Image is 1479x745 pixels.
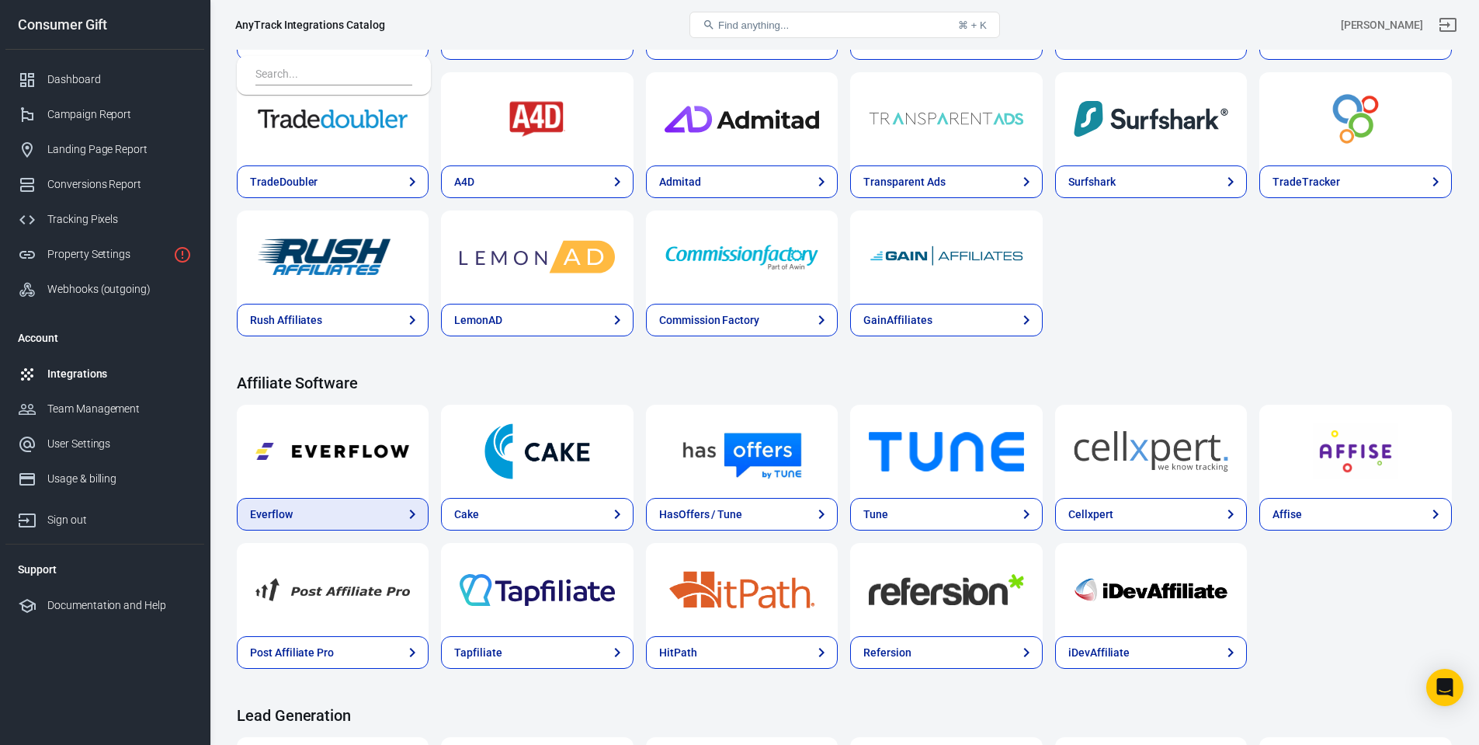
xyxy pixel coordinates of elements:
[454,645,502,661] div: Tapfiliate
[1055,543,1247,636] a: iDevAffiliate
[869,229,1023,285] img: GainAffiliates
[250,645,334,661] div: Post Affiliate Pro
[5,97,204,132] a: Campaign Report
[460,562,614,618] img: Tapfiliate
[237,498,429,531] a: Everflow
[665,229,819,285] img: Commission Factory
[255,562,410,618] img: Post Affiliate Pro
[1055,498,1247,531] a: Cellxpert
[441,543,633,636] a: Tapfiliate
[5,167,204,202] a: Conversions Report
[47,512,192,528] div: Sign out
[1429,6,1467,44] a: Sign out
[237,636,429,669] a: Post Affiliate Pro
[441,165,633,198] a: A4D
[646,405,838,498] a: HasOffers / Tune
[47,436,192,452] div: User Settings
[659,645,697,661] div: HitPath
[958,19,987,31] div: ⌘ + K
[250,174,318,190] div: TradeDoubler
[850,72,1042,165] a: Transparent Ads
[454,174,474,190] div: A4D
[1074,423,1228,479] img: Cellxpert
[441,405,633,498] a: Cake
[5,392,204,426] a: Team Management
[646,636,838,669] a: HitPath
[1074,91,1228,147] img: Surfshark
[250,312,322,329] div: Rush Affiliates
[237,374,1452,392] h4: Affiliate Software
[173,245,192,264] svg: Property is not installed yet
[1055,165,1247,198] a: Surfshark
[869,91,1023,147] img: Transparent Ads
[237,72,429,165] a: TradeDoubler
[441,211,633,304] a: LemonAD
[47,71,192,88] div: Dashboard
[850,165,1042,198] a: Transparent Ads
[665,423,819,479] img: HasOffers / Tune
[441,304,633,336] a: LemonAD
[863,645,911,661] div: Refersion
[5,426,204,461] a: User Settings
[1278,423,1432,479] img: Affise
[689,12,1000,38] button: Find anything...⌘ + K
[1068,507,1113,523] div: Cellxpert
[1259,405,1451,498] a: Affise
[441,498,633,531] a: Cake
[665,91,819,147] img: Admitad
[5,237,204,272] a: Property Settings
[869,562,1023,618] img: Refersion
[47,281,192,298] div: Webhooks (outgoing)
[1426,669,1463,706] div: Open Intercom Messenger
[47,366,192,382] div: Integrations
[850,211,1042,304] a: GainAffiliates
[5,357,204,392] a: Integrations
[850,543,1042,636] a: Refersion
[850,304,1042,336] a: GainAffiliates
[646,304,838,336] a: Commission Factory
[5,496,204,538] a: Sign out
[1259,72,1451,165] a: TradeTracker
[646,543,838,636] a: HitPath
[1055,405,1247,498] a: Cellxpert
[646,72,838,165] a: Admitad
[863,312,932,329] div: GainAffiliates
[1259,498,1451,531] a: Affise
[235,17,385,33] div: AnyTrack Integrations Catalog
[646,165,838,198] a: Admitad
[237,304,429,336] a: Rush Affiliates
[659,312,759,329] div: Commission Factory
[47,176,192,193] div: Conversions Report
[237,543,429,636] a: Post Affiliate Pro
[255,65,406,85] input: Search...
[5,461,204,496] a: Usage & billing
[47,597,192,614] div: Documentation and Help
[47,471,192,487] div: Usage & billing
[237,706,1452,725] h4: Lead Generation
[5,319,204,357] li: Account
[869,423,1023,479] img: Tune
[1068,174,1116,190] div: Surfshark
[850,636,1042,669] a: Refersion
[5,551,204,588] li: Support
[460,423,614,479] img: Cake
[441,636,633,669] a: Tapfiliate
[1055,72,1247,165] a: Surfshark
[646,211,838,304] a: Commission Factory
[850,498,1042,531] a: Tune
[255,91,410,147] img: TradeDoubler
[659,174,701,190] div: Admitad
[255,423,410,479] img: Everflow
[47,246,167,263] div: Property Settings
[250,507,293,523] div: Everflow
[863,507,888,523] div: Tune
[1068,645,1130,661] div: iDevAffiliate
[1278,91,1432,147] img: TradeTracker
[1259,165,1451,198] a: TradeTracker
[5,202,204,237] a: Tracking Pixels
[454,312,502,329] div: LemonAD
[47,401,192,417] div: Team Management
[1272,174,1339,190] div: TradeTracker
[255,229,410,285] img: Rush Affiliates
[47,211,192,228] div: Tracking Pixels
